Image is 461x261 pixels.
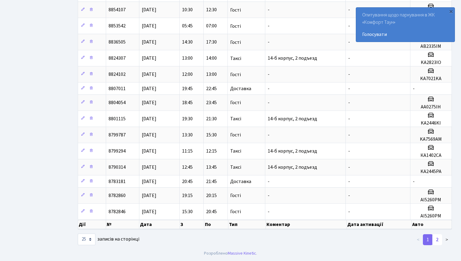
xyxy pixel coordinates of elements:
[206,55,217,62] span: 14:00
[230,24,241,29] span: Гості
[432,234,442,245] a: 2
[230,132,241,137] span: Гості
[413,85,415,92] span: -
[268,148,317,154] span: 14-б корпус, 2 подъезд
[230,8,241,12] span: Гості
[268,178,270,185] span: -
[268,85,270,92] span: -
[356,8,455,42] div: Опитування щодо паркування в ЖК «Комфорт Таун»
[442,234,452,245] a: >
[142,55,156,62] span: [DATE]
[142,39,156,46] span: [DATE]
[348,55,350,62] span: -
[206,85,217,92] span: 22:45
[109,71,126,78] span: 8824102
[204,220,228,229] th: По
[206,208,217,215] span: 20:45
[109,192,126,199] span: 8782860
[142,23,156,30] span: [DATE]
[78,220,106,229] th: Дії
[142,85,156,92] span: [DATE]
[347,220,412,229] th: Дата активації
[142,192,156,199] span: [DATE]
[268,55,317,62] span: 14-б корпус, 2 подъезд
[266,220,347,229] th: Коментар
[268,99,270,106] span: -
[268,39,270,46] span: -
[348,23,350,30] span: -
[448,8,454,14] div: ×
[206,23,217,30] span: 07:00
[142,148,156,154] span: [DATE]
[206,39,217,46] span: 17:30
[348,115,350,122] span: -
[182,178,193,185] span: 20:45
[348,39,350,46] span: -
[109,115,126,122] span: 8801115
[362,31,448,38] a: Голосувати
[206,164,217,171] span: 13:45
[412,220,452,229] th: Авто
[230,193,241,198] span: Гості
[413,76,449,82] h5: KA7021KA
[268,132,270,138] span: -
[230,209,241,214] span: Гості
[142,115,156,122] span: [DATE]
[109,208,126,215] span: 8782846
[228,220,266,229] th: Тип
[142,178,156,185] span: [DATE]
[413,136,449,142] h5: KA7569AM
[268,23,270,30] span: -
[230,165,241,170] span: Таксі
[230,72,241,77] span: Гості
[109,178,126,185] span: 8783181
[413,213,449,219] h5: АІ5260РМ
[268,208,270,215] span: -
[268,192,270,199] span: -
[348,192,350,199] span: -
[348,85,350,92] span: -
[413,44,449,49] h5: АВ2335ІМ
[413,120,449,126] h5: KA2446KI
[413,104,449,110] h5: AA0275IH
[230,40,241,45] span: Гості
[230,116,241,121] span: Таксі
[413,169,449,175] h5: KA2445PA
[206,148,217,154] span: 12:15
[182,192,193,199] span: 19:15
[142,132,156,138] span: [DATE]
[109,85,126,92] span: 8807011
[348,71,350,78] span: -
[268,164,317,171] span: 14-б корпус, 2 подъезд
[139,220,180,229] th: Дата
[206,99,217,106] span: 23:45
[206,71,217,78] span: 13:00
[182,23,193,30] span: 05:45
[228,250,256,256] a: Massive Kinetic
[204,250,257,257] div: Розроблено .
[206,132,217,138] span: 15:30
[348,178,350,185] span: -
[182,208,193,215] span: 15:30
[206,192,217,199] span: 20:15
[182,7,193,13] span: 10:30
[109,55,126,62] span: 8824307
[109,7,126,13] span: 8854107
[268,115,317,122] span: 14-б корпус, 2 подъезд
[268,7,270,13] span: -
[413,178,415,185] span: -
[182,99,193,106] span: 18:45
[106,220,139,229] th: №
[413,60,449,65] h5: KA2823IO
[109,148,126,154] span: 8799294
[206,115,217,122] span: 21:30
[413,153,449,158] h5: КА1402СА
[230,56,241,61] span: Таксі
[109,99,126,106] span: 8804054
[182,55,193,62] span: 13:00
[413,197,449,203] h5: АІ5260РМ
[230,100,241,105] span: Гості
[348,148,350,154] span: -
[348,99,350,106] span: -
[268,71,270,78] span: -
